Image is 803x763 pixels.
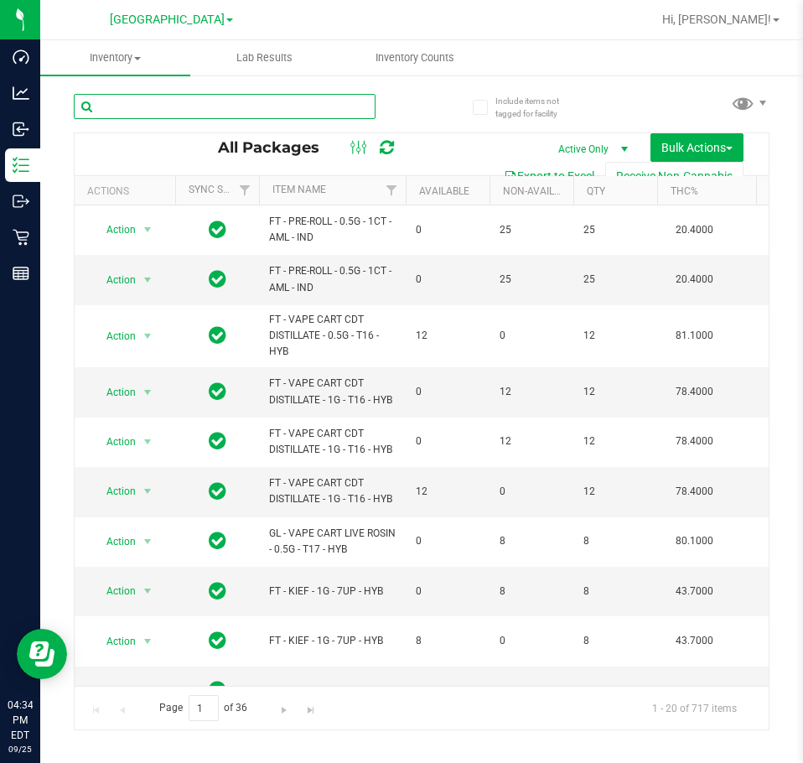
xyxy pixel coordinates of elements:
[231,176,259,205] a: Filter
[667,678,722,703] span: 43.7000
[662,13,771,26] span: Hi, [PERSON_NAME]!
[583,633,647,649] span: 8
[91,268,137,292] span: Action
[209,480,226,503] span: In Sync
[605,162,743,190] button: Receive Non-Cannabis
[189,695,219,721] input: 1
[583,384,647,400] span: 12
[137,324,158,348] span: select
[13,157,29,174] inline-svg: Inventory
[91,630,137,653] span: Action
[495,95,579,120] span: Include items not tagged for facility
[137,430,158,454] span: select
[269,214,396,246] span: FT - PRE-ROLL - 0.5G - 1CT - AML - IND
[137,579,158,603] span: select
[8,698,33,743] p: 04:34 PM EDT
[91,324,137,348] span: Action
[667,267,722,292] span: 20.4000
[40,50,190,65] span: Inventory
[339,40,490,75] a: Inventory Counts
[269,683,396,698] span: FT - KIEF - 1G - 7UP - HYB
[416,272,479,288] span: 0
[500,384,563,400] span: 12
[209,678,226,702] span: In Sync
[91,679,137,703] span: Action
[583,533,647,549] span: 8
[209,579,226,603] span: In Sync
[583,222,647,238] span: 25
[583,328,647,344] span: 12
[17,629,67,679] iframe: Resource center
[416,633,479,649] span: 8
[416,222,479,238] span: 0
[13,85,29,101] inline-svg: Analytics
[269,633,396,649] span: FT - KIEF - 1G - 7UP - HYB
[91,579,137,603] span: Action
[503,185,578,197] a: Non-Available
[416,384,479,400] span: 0
[272,695,297,718] a: Go to the next page
[91,430,137,454] span: Action
[583,433,647,449] span: 12
[667,629,722,653] span: 43.7000
[209,629,226,652] span: In Sync
[91,218,137,241] span: Action
[416,683,479,698] span: 0
[209,218,226,241] span: In Sync
[13,229,29,246] inline-svg: Retail
[419,185,469,197] a: Available
[587,185,605,197] a: Qty
[667,480,722,504] span: 78.4000
[667,579,722,604] span: 43.7000
[667,380,722,404] span: 78.4000
[583,484,647,500] span: 12
[583,272,647,288] span: 25
[218,138,336,157] span: All Packages
[639,695,750,720] span: 1 - 20 of 717 items
[269,312,396,361] span: FT - VAPE CART CDT DISTILLATE - 0.5G - T16 - HYB
[500,633,563,649] span: 0
[416,433,479,449] span: 0
[667,324,722,348] span: 81.1000
[416,328,479,344] span: 12
[671,185,698,197] a: THC%
[137,381,158,404] span: select
[91,480,137,503] span: Action
[214,50,315,65] span: Lab Results
[91,381,137,404] span: Action
[137,530,158,553] span: select
[269,526,396,558] span: GL - VAPE CART LIVE ROSIN - 0.5G - T17 - HYB
[91,530,137,553] span: Action
[87,185,168,197] div: Actions
[209,267,226,291] span: In Sync
[416,484,479,500] span: 12
[269,376,396,407] span: FT - VAPE CART CDT DISTILLATE - 1G - T16 - HYB
[137,268,158,292] span: select
[40,40,190,75] a: Inventory
[8,743,33,755] p: 09/25
[667,529,722,553] span: 80.1000
[145,695,262,721] span: Page of 36
[209,324,226,347] span: In Sync
[190,40,340,75] a: Lab Results
[583,584,647,599] span: 8
[667,429,722,454] span: 78.4000
[272,184,326,195] a: Item Name
[493,162,605,190] button: Export to Excel
[137,218,158,241] span: select
[269,263,396,295] span: FT - PRE-ROLL - 0.5G - 1CT - AML - IND
[650,133,743,162] button: Bulk Actions
[110,13,225,27] span: [GEOGRAPHIC_DATA]
[661,141,733,154] span: Bulk Actions
[209,380,226,403] span: In Sync
[298,695,323,718] a: Go to the last page
[378,176,406,205] a: Filter
[13,265,29,282] inline-svg: Reports
[500,328,563,344] span: 0
[500,222,563,238] span: 25
[189,184,253,195] a: Sync Status
[500,584,563,599] span: 8
[500,433,563,449] span: 12
[137,679,158,703] span: select
[269,584,396,599] span: FT - KIEF - 1G - 7UP - HYB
